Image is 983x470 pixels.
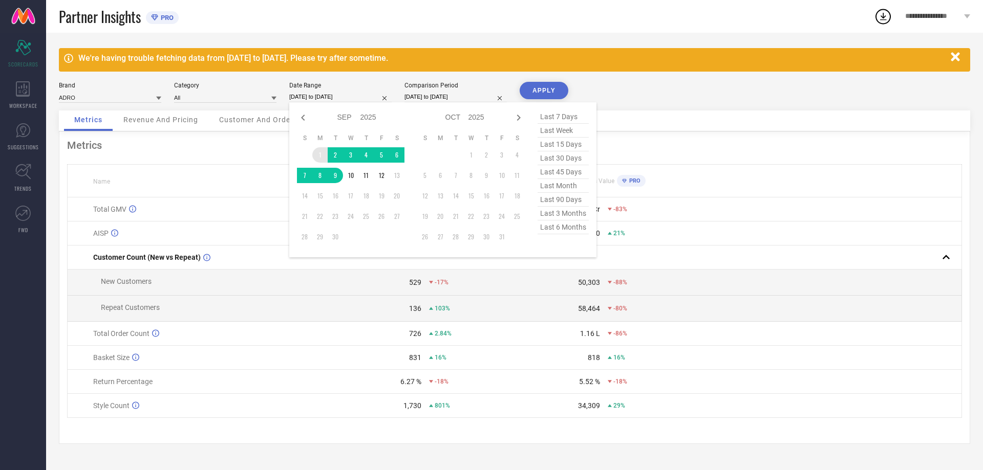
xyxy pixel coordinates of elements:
[448,229,463,244] td: Tue Oct 28 2025
[389,168,404,183] td: Sat Sep 13 2025
[400,377,421,386] div: 6.27 %
[538,138,589,151] span: last 15 days
[374,168,389,183] td: Fri Sep 12 2025
[374,134,389,142] th: Friday
[343,134,358,142] th: Wednesday
[433,188,448,204] td: Mon Oct 13 2025
[463,168,479,183] td: Wed Oct 08 2025
[613,354,625,361] span: 16%
[312,188,328,204] td: Mon Sep 15 2025
[538,165,589,179] span: last 45 days
[101,303,160,311] span: Repeat Customers
[8,60,38,68] span: SCORECARDS
[343,168,358,183] td: Wed Sep 10 2025
[463,188,479,204] td: Wed Oct 15 2025
[328,134,343,142] th: Tuesday
[403,401,421,410] div: 1,730
[358,147,374,163] td: Thu Sep 04 2025
[613,402,625,409] span: 29%
[509,147,525,163] td: Sat Oct 04 2025
[479,134,494,142] th: Thursday
[404,92,507,102] input: Select comparison period
[59,6,141,27] span: Partner Insights
[494,147,509,163] td: Fri Oct 03 2025
[538,193,589,207] span: last 90 days
[435,330,452,337] span: 2.84%
[578,278,600,286] div: 50,303
[448,209,463,224] td: Tue Oct 21 2025
[9,102,37,109] span: WORKSPACE
[578,401,600,410] div: 34,309
[479,229,494,244] td: Thu Oct 30 2025
[417,229,433,244] td: Sun Oct 26 2025
[409,304,421,312] div: 136
[297,229,312,244] td: Sun Sep 28 2025
[8,143,39,151] span: SUGGESTIONS
[409,278,421,286] div: 529
[297,168,312,183] td: Sun Sep 07 2025
[123,116,198,124] span: Revenue And Pricing
[538,124,589,138] span: last week
[538,110,589,124] span: last 7 days
[18,226,28,234] span: FWD
[435,305,450,312] span: 103%
[479,188,494,204] td: Thu Oct 16 2025
[509,168,525,183] td: Sat Oct 11 2025
[627,177,640,184] span: PRO
[494,188,509,204] td: Fri Oct 17 2025
[580,329,600,338] div: 1.16 L
[579,377,600,386] div: 5.52 %
[463,209,479,224] td: Wed Oct 22 2025
[78,53,946,63] div: We're having trouble fetching data from [DATE] to [DATE]. Please try after sometime.
[312,168,328,183] td: Mon Sep 08 2025
[538,207,589,220] span: last 3 months
[417,134,433,142] th: Sunday
[588,353,600,362] div: 818
[435,279,448,286] span: -17%
[463,134,479,142] th: Wednesday
[389,209,404,224] td: Sat Sep 27 2025
[538,179,589,193] span: last month
[374,147,389,163] td: Fri Sep 05 2025
[433,209,448,224] td: Mon Oct 20 2025
[93,401,130,410] span: Style Count
[297,111,309,124] div: Previous month
[312,147,328,163] td: Mon Sep 01 2025
[433,229,448,244] td: Mon Oct 27 2025
[512,111,525,124] div: Next month
[479,147,494,163] td: Thu Oct 02 2025
[448,134,463,142] th: Tuesday
[509,188,525,204] td: Sat Oct 18 2025
[67,139,962,151] div: Metrics
[343,147,358,163] td: Wed Sep 03 2025
[509,134,525,142] th: Saturday
[93,377,153,386] span: Return Percentage
[448,188,463,204] td: Tue Oct 14 2025
[417,188,433,204] td: Sun Oct 12 2025
[389,134,404,142] th: Saturday
[494,134,509,142] th: Friday
[494,209,509,224] td: Fri Oct 24 2025
[328,209,343,224] td: Tue Sep 23 2025
[297,134,312,142] th: Sunday
[389,147,404,163] td: Sat Sep 06 2025
[358,168,374,183] td: Thu Sep 11 2025
[578,304,600,312] div: 58,464
[448,168,463,183] td: Tue Oct 07 2025
[312,229,328,244] td: Mon Sep 29 2025
[328,168,343,183] td: Tue Sep 09 2025
[613,230,625,237] span: 21%
[613,305,627,312] span: -80%
[874,7,892,26] div: Open download list
[374,188,389,204] td: Fri Sep 19 2025
[613,378,627,385] span: -18%
[494,229,509,244] td: Fri Oct 31 2025
[297,209,312,224] td: Sun Sep 21 2025
[409,329,421,338] div: 726
[479,209,494,224] td: Thu Oct 23 2025
[463,229,479,244] td: Wed Oct 29 2025
[358,188,374,204] td: Thu Sep 18 2025
[613,206,627,213] span: -83%
[93,178,110,185] span: Name
[93,253,201,261] span: Customer Count (New vs Repeat)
